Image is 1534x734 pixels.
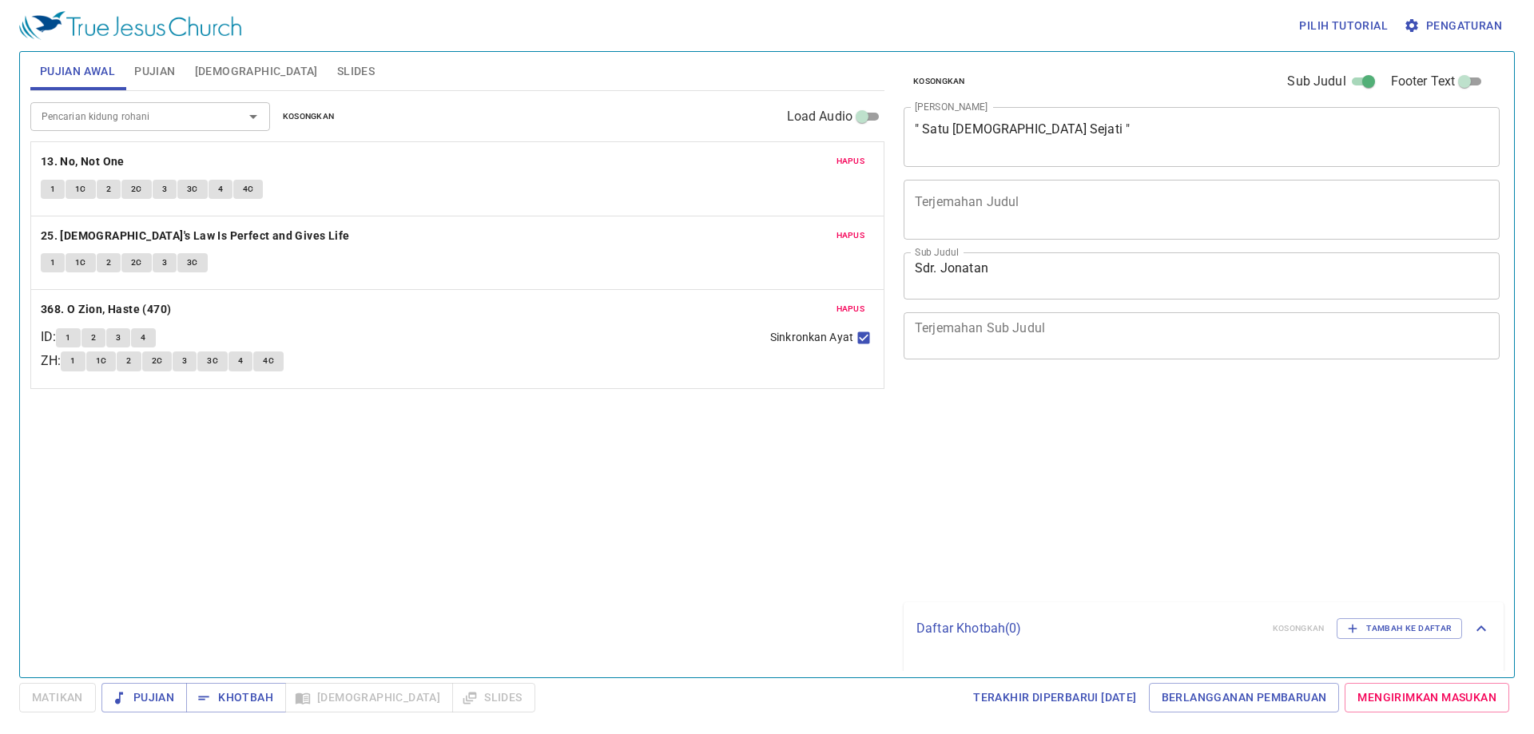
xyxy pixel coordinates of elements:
span: Load Audio [787,107,853,126]
button: Open [242,105,264,128]
span: 2 [91,331,96,345]
span: Terakhir Diperbarui [DATE] [973,688,1136,708]
button: 3C [177,253,208,272]
button: 1 [61,351,85,371]
span: 2C [131,256,142,270]
span: 4C [263,354,274,368]
button: Hapus [827,152,875,171]
span: 1C [75,256,86,270]
button: Kosongkan [904,72,975,91]
i: Belum ada yang disimpan [916,669,1067,684]
span: 3 [116,331,121,345]
span: Hapus [837,302,865,316]
span: Mengirimkan Masukan [1357,688,1496,708]
span: [DEMOGRAPHIC_DATA] [195,61,318,81]
button: 4 [131,328,155,347]
span: Khotbah [199,688,273,708]
span: Sub Judul [1287,72,1345,91]
textarea: Sdr. Jonatan [915,260,1488,291]
button: 1C [66,253,96,272]
button: Khotbah [186,683,286,712]
button: 2 [81,328,105,347]
button: 4C [233,180,264,199]
button: Pujian [101,683,187,712]
p: ID : [41,327,56,347]
a: Terakhir Diperbarui [DATE] [967,683,1143,712]
span: 4 [238,354,243,368]
span: 3 [162,182,167,196]
button: 3 [153,253,177,272]
button: Hapus [827,300,875,319]
span: Hapus [837,154,865,169]
b: 368. O Zion, Haste (470) [41,300,172,319]
p: Daftar Khotbah ( 0 ) [916,619,1260,638]
button: 4 [209,180,232,199]
button: 3 [153,180,177,199]
span: 3 [182,354,187,368]
span: 3C [187,256,198,270]
button: 2 [117,351,141,371]
span: 2 [106,256,111,270]
button: 1 [41,180,65,199]
span: Pujian [134,61,175,81]
button: Pilih tutorial [1293,11,1394,41]
button: 1C [66,180,96,199]
button: Pengaturan [1401,11,1508,41]
span: 1 [66,331,70,345]
span: 4C [243,182,254,196]
button: Hapus [827,226,875,245]
span: Pujian [114,688,174,708]
span: 2C [131,182,142,196]
button: 25. [DEMOGRAPHIC_DATA]'s Law Is Perfect and Gives Life [41,226,352,246]
button: Tambah ke Daftar [1337,618,1462,639]
iframe: from-child [897,376,1382,597]
span: Kosongkan [913,74,965,89]
span: 1C [96,354,107,368]
b: 13. No, Not One [41,152,125,172]
span: 2C [152,354,163,368]
p: ZH : [41,351,61,371]
button: 4 [229,351,252,371]
span: 1 [70,354,75,368]
button: 2C [121,180,152,199]
span: 2 [106,182,111,196]
button: 2C [142,351,173,371]
span: Pengaturan [1407,16,1502,36]
button: 368. O Zion, Haste (470) [41,300,174,319]
button: Kosongkan [273,107,344,126]
span: 2 [126,354,131,368]
span: Tambah ke Daftar [1347,621,1452,636]
button: 3 [173,351,197,371]
button: 13. No, Not One [41,152,127,172]
span: 1 [50,256,55,270]
span: Hapus [837,228,865,243]
button: 3C [197,351,228,371]
img: True Jesus Church [19,11,241,40]
span: 4 [141,331,145,345]
button: 2 [97,180,121,199]
button: 1 [56,328,80,347]
b: 25. [DEMOGRAPHIC_DATA]'s Law Is Perfect and Gives Life [41,226,350,246]
button: 1 [41,253,65,272]
div: Daftar Khotbah(0)KosongkanTambah ke Daftar [904,602,1504,655]
span: 3C [187,182,198,196]
button: 2C [121,253,152,272]
a: Mengirimkan Masukan [1345,683,1509,712]
span: 3 [162,256,167,270]
a: Berlangganan Pembaruan [1149,683,1340,712]
span: 4 [218,182,223,196]
span: Berlangganan Pembaruan [1162,688,1327,708]
button: 3C [177,180,208,199]
span: Footer Text [1391,72,1456,91]
span: Slides [337,61,375,81]
button: 3 [106,328,130,347]
span: 1C [75,182,86,196]
textarea: " Satu [DEMOGRAPHIC_DATA] Sejati " [915,121,1488,152]
span: Kosongkan [283,109,335,124]
button: 2 [97,253,121,272]
span: 3C [207,354,218,368]
span: Pujian Awal [40,61,115,81]
span: Pilih tutorial [1299,16,1388,36]
button: 4C [253,351,284,371]
button: 1C [86,351,117,371]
